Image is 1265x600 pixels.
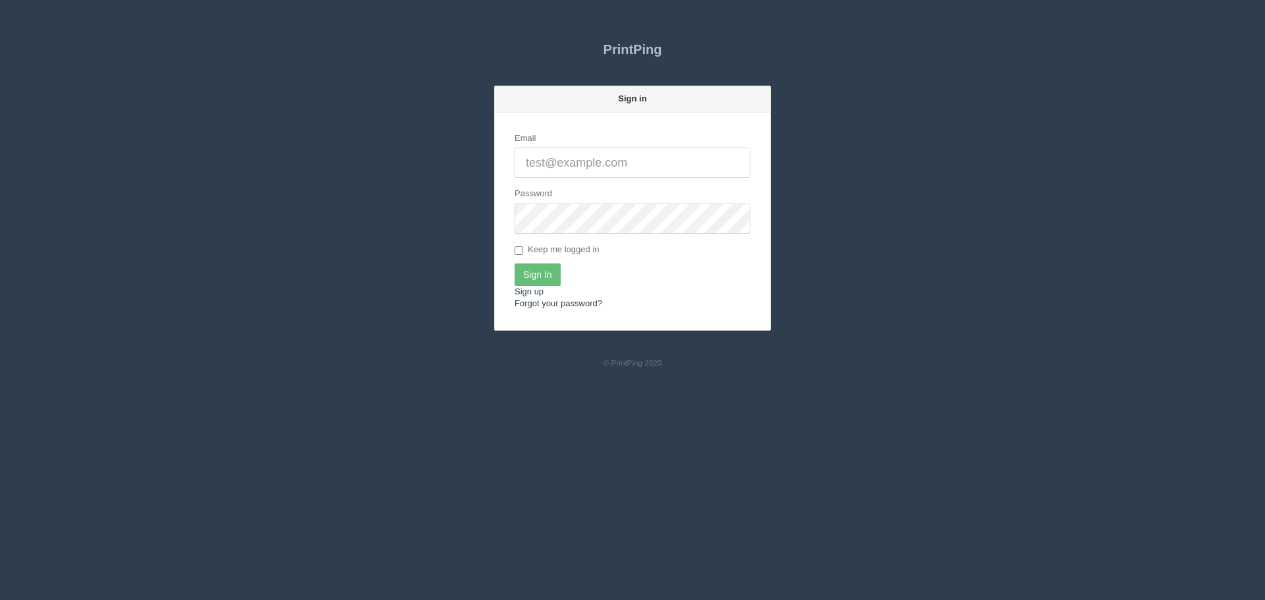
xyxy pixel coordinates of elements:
label: Email [515,132,536,145]
input: Keep me logged in [515,246,523,255]
a: Sign up [515,286,544,296]
label: Password [515,188,552,200]
a: Forgot your password? [515,298,602,308]
a: PrintPing [494,33,771,66]
small: © PrintPing 2020 [604,358,662,367]
label: Keep me logged in [515,244,599,257]
input: Sign In [515,263,561,286]
input: test@example.com [515,148,750,178]
strong: Sign in [618,94,646,103]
